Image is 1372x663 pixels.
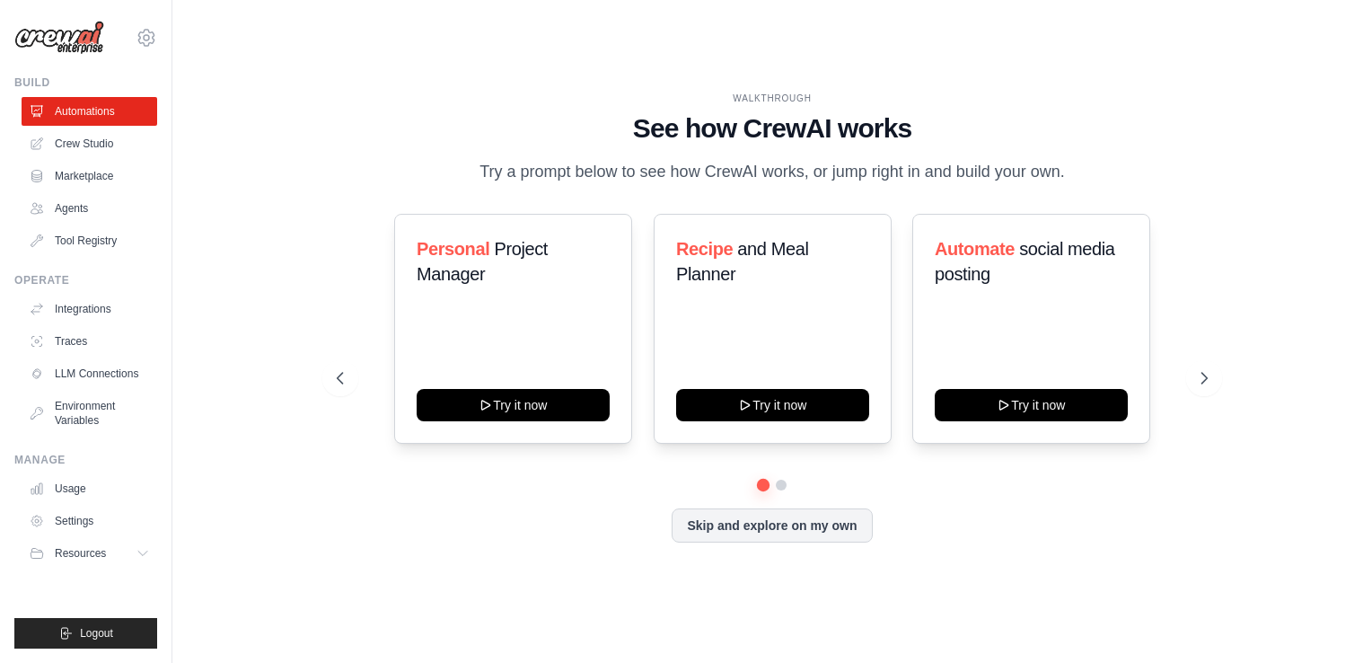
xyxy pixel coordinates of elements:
a: Agents [22,194,157,223]
button: Resources [22,539,157,568]
a: Environment Variables [22,392,157,435]
div: WALKTHROUGH [337,92,1208,105]
a: Usage [22,474,157,503]
a: Automations [22,97,157,126]
img: Logo [14,21,104,55]
div: Build [14,75,157,90]
span: Resources [55,546,106,561]
p: Try a prompt below to see how CrewAI works, or jump right in and build your own. [471,159,1074,185]
button: Try it now [935,389,1128,421]
a: Integrations [22,295,157,323]
div: Manage [14,453,157,467]
a: Traces [22,327,157,356]
a: Marketplace [22,162,157,190]
span: Recipe [676,239,733,259]
h1: See how CrewAI works [337,112,1208,145]
a: Crew Studio [22,129,157,158]
span: Automate [935,239,1015,259]
span: social media posting [935,239,1115,284]
button: Skip and explore on my own [672,508,872,543]
a: Settings [22,507,157,535]
button: Try it now [676,389,869,421]
span: Logout [80,626,113,641]
a: LLM Connections [22,359,157,388]
span: and Meal Planner [676,239,808,284]
a: Tool Registry [22,226,157,255]
button: Try it now [417,389,610,421]
div: Operate [14,273,157,287]
span: Personal [417,239,489,259]
button: Logout [14,618,157,649]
